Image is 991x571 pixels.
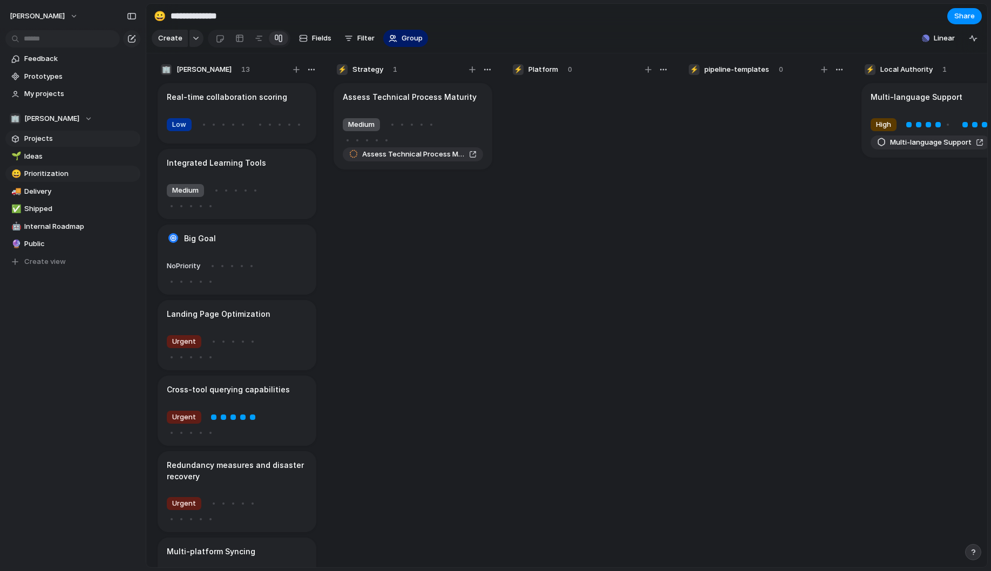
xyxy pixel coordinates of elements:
button: Urgent [164,495,204,512]
a: 🌱Ideas [5,148,140,165]
span: Assess Technical Process Maturity [362,149,465,160]
a: Assess Technical Process Maturity [343,147,483,161]
span: No Priority [167,261,200,270]
button: 😀 [151,8,168,25]
span: Platform [528,64,558,75]
button: Share [947,8,982,24]
button: [PERSON_NAME] [5,8,84,25]
div: 😀 [11,168,19,180]
button: 🚚 [10,186,21,197]
h1: Multi-language Support [871,91,962,103]
button: Fields [295,30,336,47]
h1: Multi-platform Syncing [167,546,255,558]
div: 🏢 [10,113,21,124]
div: ⚡ [865,64,875,75]
span: Public [24,239,137,249]
button: Low [164,116,194,133]
span: Low [172,119,186,130]
span: 1 [393,64,397,75]
button: Create view [5,254,140,270]
span: My projects [24,89,137,99]
span: Multi-language Support [890,137,972,148]
a: 🔮Public [5,236,140,252]
span: Prioritization [24,168,137,179]
h1: Integrated Learning Tools [167,157,266,169]
span: Local Authority [880,64,933,75]
button: NoPriority [164,257,203,275]
button: Linear [918,30,959,46]
span: [PERSON_NAME] [24,113,79,124]
h1: Assess Technical Process Maturity [343,91,477,103]
span: Fields [312,33,331,44]
span: [PERSON_NAME] [177,64,232,75]
div: 🏢 [161,64,172,75]
span: Urgent [172,412,196,423]
span: Projects [24,133,137,144]
span: Internal Roadmap [24,221,137,232]
div: 🌱 [11,150,19,162]
a: 😀Prioritization [5,166,140,182]
span: Ideas [24,151,137,162]
span: Create [158,33,182,44]
a: Multi-language Support [871,135,990,149]
button: Create [152,30,188,47]
div: Big GoalNoPriority [158,225,316,295]
button: 😀 [10,168,21,179]
span: [PERSON_NAME] [10,11,65,22]
button: ✅ [10,203,21,214]
h1: Cross-tool querying capabilities [167,384,290,396]
div: Assess Technical Process MaturityMediumAssess Technical Process Maturity [334,83,492,169]
div: ⚡ [513,64,524,75]
span: Create view [24,256,66,267]
a: ✅Shipped [5,201,140,217]
div: ✅ [11,203,19,215]
div: Redundancy measures and disaster recoveryUrgent [158,451,316,532]
span: Strategy [352,64,383,75]
span: 13 [241,64,250,75]
span: Urgent [172,498,196,509]
span: Medium [172,185,199,196]
button: 🌱 [10,151,21,162]
a: My projects [5,86,140,102]
span: Prototypes [24,71,137,82]
div: 🤖 [11,220,19,233]
div: Integrated Learning ToolsMedium [158,149,316,219]
div: 🤖Internal Roadmap [5,219,140,235]
span: Linear [934,33,955,44]
div: 🚚 [11,185,19,198]
a: Projects [5,131,140,147]
button: Medium [340,116,383,133]
button: Urgent [164,333,204,350]
span: pipeline-templates [704,64,769,75]
h1: Landing Page Optimization [167,308,270,320]
button: Filter [340,30,379,47]
div: Landing Page OptimizationUrgent [158,300,316,370]
span: Feedback [24,53,137,64]
a: Feedback [5,51,140,67]
span: Filter [357,33,375,44]
a: 🚚Delivery [5,183,140,200]
span: 0 [779,64,783,75]
h1: Real-time collaboration scoring [167,91,287,103]
span: 1 [942,64,947,75]
button: 🏢[PERSON_NAME] [5,111,140,127]
button: Urgent [164,409,204,426]
h1: Redundancy measures and disaster recovery [167,459,307,482]
span: Delivery [24,186,137,197]
a: Prototypes [5,69,140,85]
h1: Big Goal [184,233,216,244]
button: High [868,116,899,133]
span: Urgent [172,336,196,347]
button: Medium [164,182,207,199]
button: 🔮 [10,239,21,249]
button: Group [383,30,428,47]
span: Shipped [24,203,137,214]
span: Medium [348,119,375,130]
div: Cross-tool querying capabilitiesUrgent [158,376,316,446]
div: 😀 [154,9,166,23]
